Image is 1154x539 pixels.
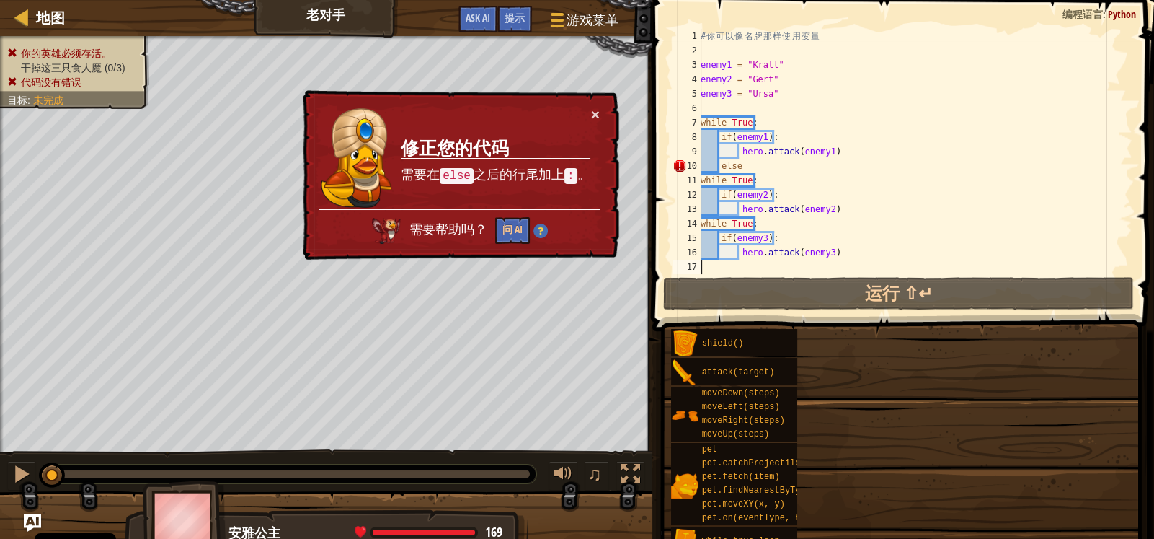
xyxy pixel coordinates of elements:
button: Ctrl + P: Pause [7,461,36,491]
span: Ask AI [466,11,490,25]
div: 11 [673,173,701,188]
img: duck_pender.png [320,107,393,209]
div: 2 [673,43,701,58]
span: moveDown(steps) [702,388,780,398]
div: 9 [673,144,701,159]
span: Python [1108,7,1136,21]
div: 15 [673,231,701,245]
div: 10 [673,159,701,173]
span: pet.findNearestByType(type) [702,486,842,496]
img: Hint [533,224,547,238]
span: : [27,95,33,106]
span: pet.moveXY(x, y) [702,499,785,509]
li: 代码没有错误 [7,75,138,89]
div: 1 [673,29,701,43]
div: 4 [673,72,701,87]
span: 地图 [36,8,65,27]
div: 12 [673,188,701,202]
span: 代码没有错误 [21,76,81,88]
span: 干掉这三只食人魔 (0/3) [21,62,125,74]
p: 需要在 之后的行尾加上 。 [401,165,590,185]
button: × [591,108,600,123]
span: moveUp(steps) [702,429,770,439]
div: 17 [673,260,701,274]
code: else [440,168,474,184]
li: 干掉这三只食人魔 [7,61,138,75]
span: 提示 [505,11,525,25]
span: pet.on(eventType, handler) [702,513,837,523]
img: portrait.png [671,330,698,358]
span: pet.fetch(item) [702,472,780,482]
div: health: 169 / 169 [355,526,502,539]
li: 你的英雄必须存活。 [7,46,138,61]
button: 切换全屏 [616,461,645,491]
img: AI [371,217,400,244]
div: 3 [673,58,701,72]
span: 需要帮助吗？ [409,222,490,237]
img: portrait.png [671,402,698,429]
button: ♫ [585,461,609,491]
span: moveRight(steps) [702,416,785,426]
span: moveLeft(steps) [702,402,780,412]
div: 7 [673,115,701,130]
span: attack(target) [702,367,775,377]
button: 音量调节 [549,461,577,491]
button: Ask AI [24,514,41,532]
div: 5 [673,87,701,101]
div: 6 [673,101,701,115]
span: pet.catchProjectile(arrow) [702,458,837,468]
div: 16 [673,245,701,260]
h3: 修正您的代码 [401,139,590,160]
span: 游戏菜单 [567,11,618,30]
span: shield() [702,338,744,349]
img: portrait.png [671,472,698,499]
span: : [1103,7,1108,21]
img: portrait.png [671,359,698,387]
button: Ask AI [458,6,497,32]
button: 问 AI [494,218,529,245]
span: 编程语言 [1062,7,1103,21]
code: : [564,169,577,185]
span: ♫ [587,463,602,485]
span: 你的英雄必须存活。 [21,48,112,59]
div: 13 [673,202,701,216]
a: 地图 [29,8,65,27]
div: 8 [673,130,701,144]
span: pet [702,444,718,455]
span: 未完成 [33,95,63,106]
span: 目标 [7,95,27,106]
button: 运行 ⇧↵ [663,277,1133,310]
div: 14 [673,216,701,231]
button: 游戏菜单 [539,6,627,40]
